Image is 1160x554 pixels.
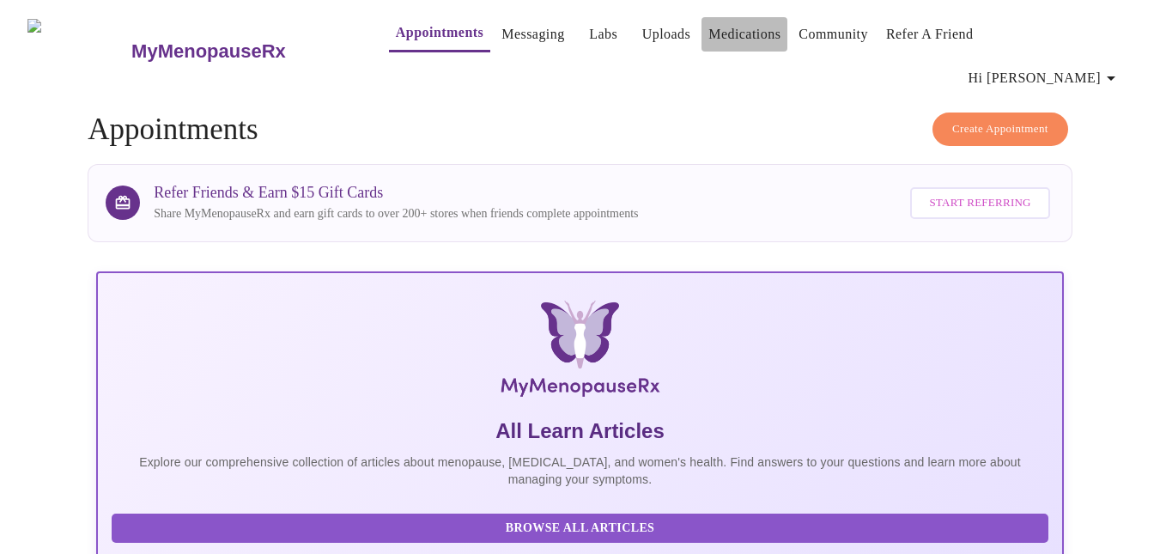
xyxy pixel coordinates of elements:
[112,520,1053,534] a: Browse All Articles
[792,17,875,52] button: Community
[642,22,691,46] a: Uploads
[910,187,1049,219] button: Start Referring
[589,22,617,46] a: Labs
[635,17,698,52] button: Uploads
[129,518,1031,539] span: Browse All Articles
[131,40,286,63] h3: MyMenopauseRx
[495,17,571,52] button: Messaging
[952,119,1048,139] span: Create Appointment
[799,22,868,46] a: Community
[389,15,490,52] button: Appointments
[154,205,638,222] p: Share MyMenopauseRx and earn gift cards to over 200+ stores when friends complete appointments
[576,17,631,52] button: Labs
[962,61,1128,95] button: Hi [PERSON_NAME]
[969,66,1121,90] span: Hi [PERSON_NAME]
[112,514,1048,544] button: Browse All Articles
[396,21,483,45] a: Appointments
[929,193,1030,213] span: Start Referring
[130,21,355,82] a: MyMenopauseRx
[932,113,1068,146] button: Create Appointment
[906,179,1054,228] a: Start Referring
[154,184,638,202] h3: Refer Friends & Earn $15 Gift Cards
[112,417,1048,445] h5: All Learn Articles
[701,17,787,52] button: Medications
[27,19,130,83] img: MyMenopauseRx Logo
[257,301,902,404] img: MyMenopauseRx Logo
[501,22,564,46] a: Messaging
[886,22,974,46] a: Refer a Friend
[879,17,981,52] button: Refer a Friend
[88,113,1072,147] h4: Appointments
[708,22,780,46] a: Medications
[112,454,1048,488] p: Explore our comprehensive collection of articles about menopause, [MEDICAL_DATA], and women's hea...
